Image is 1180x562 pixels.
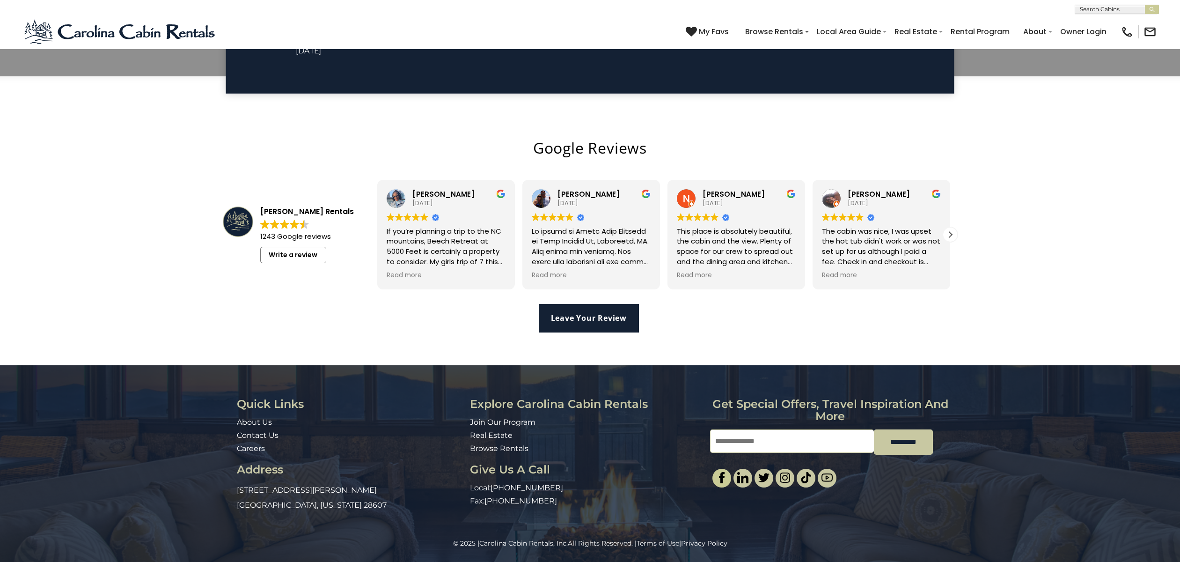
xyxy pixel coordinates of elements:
[223,207,253,237] img: Carolina Cabin Rentals
[830,213,838,221] img: Google
[496,189,506,199] img: Google
[779,472,791,483] img: instagram-single.svg
[412,199,506,207] div: [DATE]
[412,213,420,221] img: Google
[412,189,506,199] div: [PERSON_NAME]
[479,539,568,547] a: Carolina Cabin Rentals, Inc.
[470,483,703,494] p: Local:
[812,23,886,40] a: Local Area Guide
[484,496,557,505] a: [PHONE_NUMBER]
[470,464,703,476] h3: Give Us A Call
[491,483,563,492] a: [PHONE_NUMBER]
[260,220,270,229] img: Google
[470,431,513,440] a: Real Estate
[848,199,941,207] div: [DATE]
[847,213,855,221] img: Google
[532,189,550,208] img: Suzanne White profile picture
[1019,23,1051,40] a: About
[557,199,651,207] div: [DATE]
[549,213,557,221] img: Google
[710,398,950,423] h3: Get special offers, travel inspiration and more
[800,472,812,483] img: tiktok.svg
[23,18,218,46] img: Blue-2.png
[637,539,679,547] a: Terms of Use
[1121,25,1134,38] img: phone-regular-black.png
[237,431,279,440] a: Contact Us
[703,199,796,207] div: [DATE]
[453,539,568,547] span: © 2025 |
[822,213,830,221] img: Google
[699,26,729,37] span: My Favs
[280,220,289,229] img: Google
[686,26,731,38] a: My Favs
[890,23,942,40] a: Real Estate
[856,213,864,221] img: Google
[839,213,847,221] img: Google
[290,220,299,229] img: Google
[822,226,941,267] div: The cabin was nice, I was upset the hot tub didn't work or was not set up for us although I paid ...
[237,418,272,427] a: About Us
[387,189,405,208] img: Kim Allamby profile picture
[641,189,651,199] img: Google
[387,271,422,280] span: Read more
[387,213,395,221] img: Google
[565,213,573,221] img: Google
[557,189,651,199] div: [PERSON_NAME]
[931,189,941,199] img: Google
[557,213,565,221] img: Google
[1143,25,1157,38] img: mail-regular-black.png
[943,228,957,242] div: Next review
[260,231,331,241] strong: 1243 Google reviews
[296,45,321,55] span: [DATE]
[300,220,309,229] img: Google
[532,213,540,221] img: Google
[540,213,548,221] img: Google
[822,189,841,208] img: Isha Scott profile picture
[21,539,1159,548] p: All Rights Reserved. | |
[758,472,770,483] img: twitter-single.svg
[260,207,360,217] div: [PERSON_NAME] Rentals
[470,418,535,427] a: Join Our Program
[420,213,428,221] img: Google
[223,137,958,159] h2: Google Reviews
[703,189,796,199] div: [PERSON_NAME]
[737,472,748,483] img: linkedin-single.svg
[685,213,693,221] img: Google
[470,496,703,507] p: Fax:
[786,189,796,199] img: Google
[260,247,326,263] a: Write a review to Google
[270,220,279,229] img: Google
[1055,23,1111,40] a: Owner Login
[702,213,710,221] img: Google
[677,213,685,221] img: Google
[539,304,639,333] a: Leave Your Review
[822,271,857,280] span: Read more
[677,226,796,267] div: This place is absolutely beautiful, the cabin and the view. Plenty of space for our crew to sprea...
[470,398,703,410] h3: Explore Carolina Cabin Rentals
[237,483,463,513] p: [STREET_ADDRESS][PERSON_NAME] [GEOGRAPHIC_DATA], [US_STATE] 28607
[821,472,833,483] img: youtube-light.svg
[237,444,265,453] a: Careers
[677,271,712,280] span: Read more
[237,398,463,410] h3: Quick Links
[711,213,718,221] img: Google
[532,271,567,280] span: Read more
[848,189,941,199] div: [PERSON_NAME]
[470,444,528,453] a: Browse Rentals
[677,189,696,208] img: Nicki Anderson profile picture
[946,23,1014,40] a: Rental Program
[694,213,702,221] img: Google
[395,213,403,221] img: Google
[237,464,463,476] h3: Address
[740,23,808,40] a: Browse Rentals
[716,472,727,483] img: facebook-single.svg
[387,226,506,267] div: If you’re planning a trip to the NC mountains, Beech Retreat at 5000 Feet is certainly a property...
[403,213,411,221] img: Google
[532,226,651,267] div: Lo ipsumd si Ametc Adip Elitsedd ei Temp Incidid Ut, Laboreetd, MA. Aliq enima min veniamq. Nos e...
[681,539,727,547] a: Privacy Policy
